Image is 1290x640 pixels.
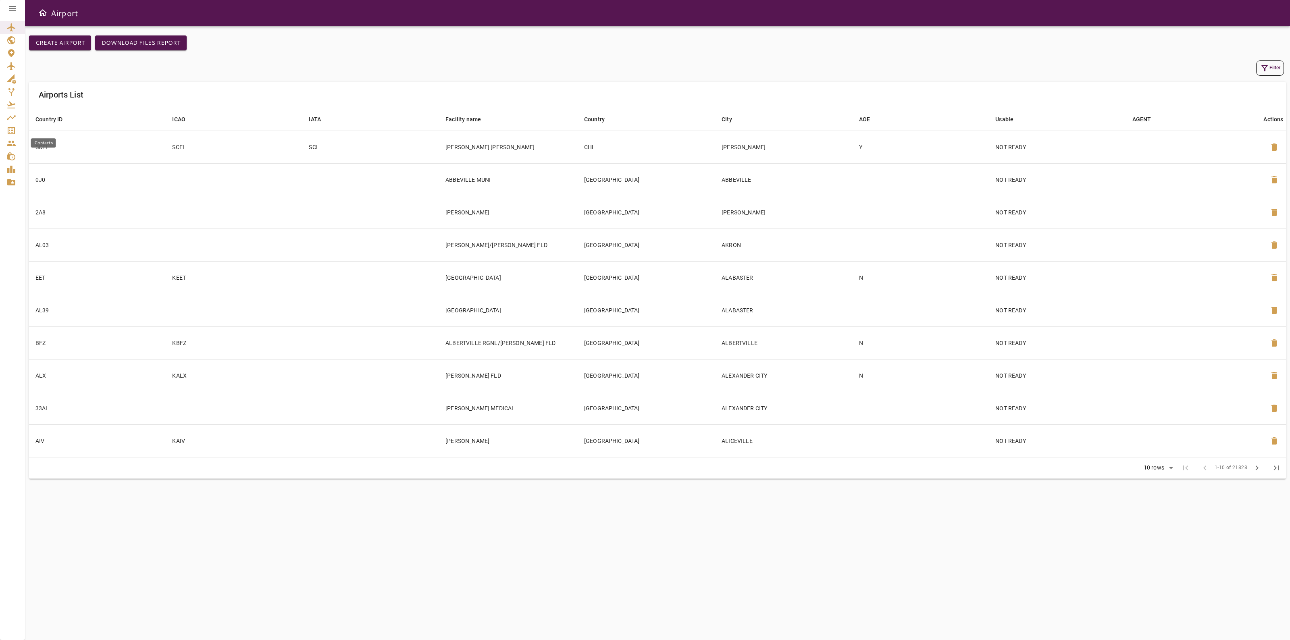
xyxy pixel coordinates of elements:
[39,88,83,101] h6: Airports List
[715,163,852,196] td: ABBEVILLE
[439,392,578,424] td: [PERSON_NAME] MEDICAL
[29,294,166,326] td: AL39
[995,143,1119,151] p: NOT READY
[439,261,578,294] td: [GEOGRAPHIC_DATA]
[439,326,578,359] td: ALBERTVILLE RGNL/[PERSON_NAME] FLD
[715,294,852,326] td: ALABASTER
[1142,464,1166,471] div: 10 rows
[1269,436,1279,446] span: delete
[1269,240,1279,250] span: delete
[722,114,732,124] div: City
[853,261,989,294] td: N
[1267,458,1286,478] span: Last Page
[166,131,302,163] td: SCEL
[1132,114,1162,124] span: AGENT
[439,229,578,261] td: [PERSON_NAME]/[PERSON_NAME] FLD
[578,359,715,392] td: [GEOGRAPHIC_DATA]
[715,261,852,294] td: ALABASTER
[578,229,715,261] td: [GEOGRAPHIC_DATA]
[439,196,578,229] td: [PERSON_NAME]
[1215,464,1247,472] span: 1-10 of 21828
[995,372,1119,380] p: NOT READY
[715,359,852,392] td: ALEXANDER CITY
[853,131,989,163] td: Y
[29,261,166,294] td: EET
[29,229,166,261] td: AL03
[1269,142,1279,152] span: delete
[715,196,852,229] td: [PERSON_NAME]
[1265,431,1284,451] button: Delete Airport
[1269,338,1279,348] span: delete
[439,359,578,392] td: [PERSON_NAME] FLD
[439,163,578,196] td: ABBEVILLE MUNI
[715,229,852,261] td: AKRON
[1269,371,1279,380] span: delete
[578,294,715,326] td: [GEOGRAPHIC_DATA]
[578,261,715,294] td: [GEOGRAPHIC_DATA]
[715,131,852,163] td: [PERSON_NAME]
[445,114,481,124] div: Facility name
[1252,463,1262,473] span: chevron_right
[166,261,302,294] td: KEET
[1132,114,1151,124] div: AGENT
[995,114,1024,124] span: Usable
[715,326,852,359] td: ALBERTVILLE
[578,196,715,229] td: [GEOGRAPHIC_DATA]
[35,114,63,124] div: Country ID
[995,339,1119,347] p: NOT READY
[995,208,1119,216] p: NOT READY
[995,306,1119,314] p: NOT READY
[1269,208,1279,217] span: delete
[302,131,439,163] td: SCL
[578,163,715,196] td: [GEOGRAPHIC_DATA]
[1265,235,1284,255] button: Delete Airport
[166,424,302,457] td: KAIV
[1269,175,1279,185] span: delete
[1138,462,1176,474] div: 10 rows
[995,404,1119,412] p: NOT READY
[578,326,715,359] td: [GEOGRAPHIC_DATA]
[1271,463,1281,473] span: last_page
[309,114,331,124] span: IATA
[1247,458,1267,478] span: Next Page
[166,326,302,359] td: KBFZ
[35,114,73,124] span: Country ID
[172,114,185,124] div: ICAO
[584,114,615,124] span: Country
[859,114,870,124] div: AOE
[1176,458,1195,478] span: First Page
[578,424,715,457] td: [GEOGRAPHIC_DATA]
[1265,137,1284,157] button: Delete Airport
[578,131,715,163] td: CHL
[1269,305,1279,315] span: delete
[715,392,852,424] td: ALEXANDER CITY
[1269,273,1279,283] span: delete
[29,35,91,50] button: Create airport
[853,359,989,392] td: N
[1265,170,1284,189] button: Delete Airport
[439,131,578,163] td: [PERSON_NAME] [PERSON_NAME]
[995,274,1119,282] p: NOT READY
[29,392,166,424] td: 33AL
[722,114,743,124] span: City
[35,5,51,21] button: Open drawer
[309,114,321,124] div: IATA
[51,6,78,19] h6: Airport
[29,131,166,163] td: SCEL
[995,114,1013,124] div: Usable
[29,163,166,196] td: 0J0
[995,176,1119,184] p: NOT READY
[439,294,578,326] td: [GEOGRAPHIC_DATA]
[584,114,605,124] div: Country
[578,392,715,424] td: [GEOGRAPHIC_DATA]
[166,359,302,392] td: KALX
[29,326,166,359] td: BFZ
[853,326,989,359] td: N
[1265,301,1284,320] button: Delete Airport
[1265,366,1284,385] button: Delete Airport
[1265,268,1284,287] button: Delete Airport
[29,196,166,229] td: 2A8
[31,138,56,148] div: Contacts
[1265,399,1284,418] button: Delete Airport
[1265,203,1284,222] button: Delete Airport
